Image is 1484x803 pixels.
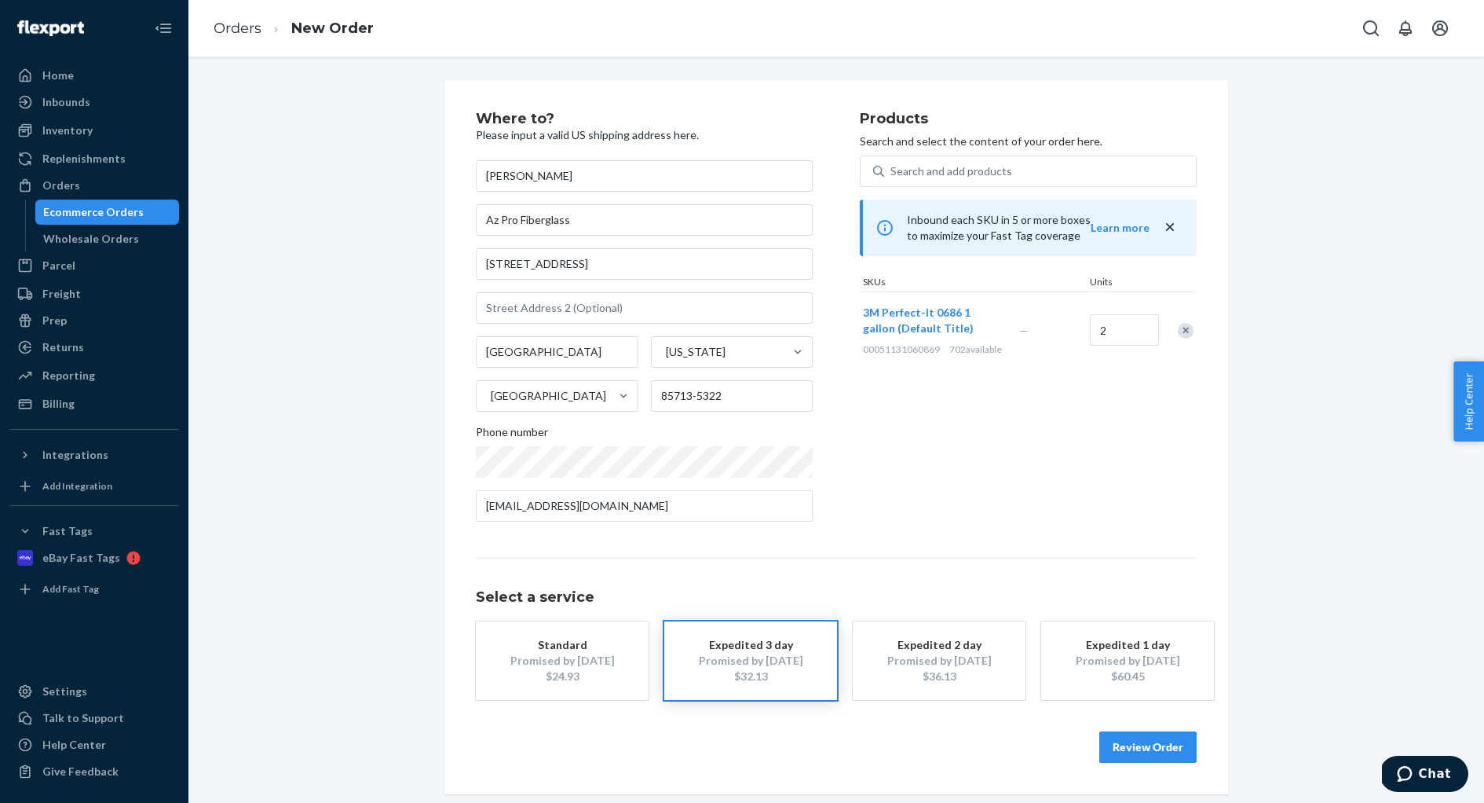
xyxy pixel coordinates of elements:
ol: breadcrumbs [201,5,386,52]
div: Standard [499,637,625,653]
a: Settings [9,679,179,704]
div: Reporting [42,368,95,383]
div: Talk to Support [42,710,124,726]
button: Integrations [9,442,179,467]
input: [US_STATE] [664,344,666,360]
div: Add Fast Tag [42,582,99,596]
button: Help Center [1453,361,1484,442]
button: Close Navigation [148,13,179,44]
div: Help Center [42,737,106,753]
div: Billing [42,396,75,412]
div: Freight [42,286,81,302]
button: Expedited 2 dayPromised by [DATE]$36.13 [853,621,1025,700]
div: Inbounds [42,94,90,110]
div: Prep [42,313,67,328]
div: Inbound each SKU in 5 or more boxes to maximize your Fast Tag coverage [860,200,1197,256]
input: ZIP Code [651,380,813,412]
div: Settings [42,684,87,699]
a: Parcel [9,253,179,278]
span: Phone number [476,424,548,446]
h1: Select a service [476,590,1197,606]
a: Wholesale Orders [35,226,180,251]
input: Company Name [476,204,813,236]
h2: Where to? [476,112,813,127]
a: eBay Fast Tags [9,545,179,570]
button: StandardPromised by [DATE]$24.93 [476,621,649,700]
a: Orders [9,173,179,198]
div: [US_STATE] [666,344,726,360]
input: [GEOGRAPHIC_DATA] [489,388,491,404]
span: 702 available [949,343,1002,355]
button: Open notifications [1390,13,1421,44]
h2: Products [860,112,1197,127]
div: [GEOGRAPHIC_DATA] [491,388,606,404]
div: Search and add products [890,163,1012,179]
div: eBay Fast Tags [42,550,120,566]
a: Returns [9,335,179,360]
div: SKUs [860,275,1087,291]
div: Promised by [DATE] [1065,653,1190,669]
input: Email (Only Required for International) [476,490,813,522]
div: Promised by [DATE] [688,653,813,669]
button: Give Feedback [9,759,179,784]
div: Promised by [DATE] [499,653,625,669]
button: 3M Perfect-It 0686 1 gallon (Default Title) [863,305,1000,336]
a: Inbounds [9,90,179,115]
a: Prep [9,308,179,333]
p: Search and select the content of your order here. [860,134,1197,149]
a: Add Fast Tag [9,577,179,602]
a: Freight [9,281,179,306]
div: Add Integration [42,479,112,493]
div: Orders [42,178,80,193]
input: First & Last Name [476,160,813,192]
a: Reporting [9,363,179,388]
span: 3M Perfect-It 0686 1 gallon (Default Title) [863,306,974,335]
a: Ecommerce Orders [35,200,180,225]
div: Expedited 2 day [876,637,1002,653]
input: Quantity [1090,314,1159,346]
div: Give Feedback [42,764,119,779]
a: Orders [214,20,261,37]
div: Units [1087,275,1157,291]
p: Please input a valid US shipping address here. [476,127,813,143]
a: Billing [9,391,179,416]
div: $36.13 [876,669,1002,684]
iframe: Opens a widget where you can chat to one of our agents [1382,756,1468,795]
div: Ecommerce Orders [43,204,144,220]
div: Returns [42,339,84,355]
div: Fast Tags [42,523,93,539]
button: close [1162,219,1178,236]
button: Talk to Support [9,706,179,731]
a: Home [9,63,179,88]
div: Inventory [42,123,93,138]
div: Remove Item [1178,323,1193,339]
div: Replenishments [42,151,126,167]
div: Integrations [42,447,108,463]
div: $24.93 [499,669,625,684]
a: Help Center [9,732,179,757]
button: Open account menu [1424,13,1456,44]
img: Flexport logo [17,20,84,36]
div: Home [42,68,74,83]
button: Fast Tags [9,519,179,544]
a: Replenishments [9,146,179,171]
button: Learn more [1091,220,1150,236]
input: Street Address 2 (Optional) [476,292,813,324]
button: Open Search Box [1355,13,1387,44]
span: 00051131060869 [863,343,940,355]
input: Street Address [476,248,813,280]
button: Expedited 1 dayPromised by [DATE]$60.45 [1041,621,1214,700]
a: Add Integration [9,474,179,499]
div: Expedited 3 day [688,637,813,653]
span: — [1019,324,1029,337]
div: $60.45 [1065,669,1190,684]
div: Wholesale Orders [43,231,139,247]
div: Promised by [DATE] [876,653,1002,669]
div: Expedited 1 day [1065,637,1190,653]
div: Parcel [42,258,75,273]
div: $32.13 [688,669,813,684]
button: Review Order [1099,731,1197,763]
a: Inventory [9,118,179,143]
